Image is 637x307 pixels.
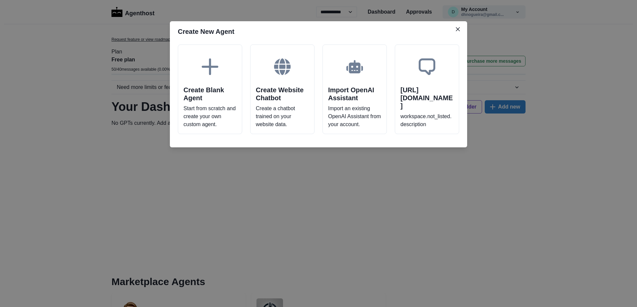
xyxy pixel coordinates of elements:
[256,86,309,102] h2: Create Website Chatbot
[400,113,454,128] p: workspace.not_listed.description
[183,105,237,128] p: Start from scratch and create your own custom agent.
[400,86,454,110] h2: [URL][DOMAIN_NAME]
[328,86,381,102] h2: Import OpenAI Assistant
[328,105,381,128] p: Import an existing OpenAI Assistant from your account.
[256,105,309,128] p: Create a chatbot trained on your website data.
[170,21,467,42] header: Create New Agent
[453,24,463,35] button: Close
[183,86,237,102] h2: Create Blank Agent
